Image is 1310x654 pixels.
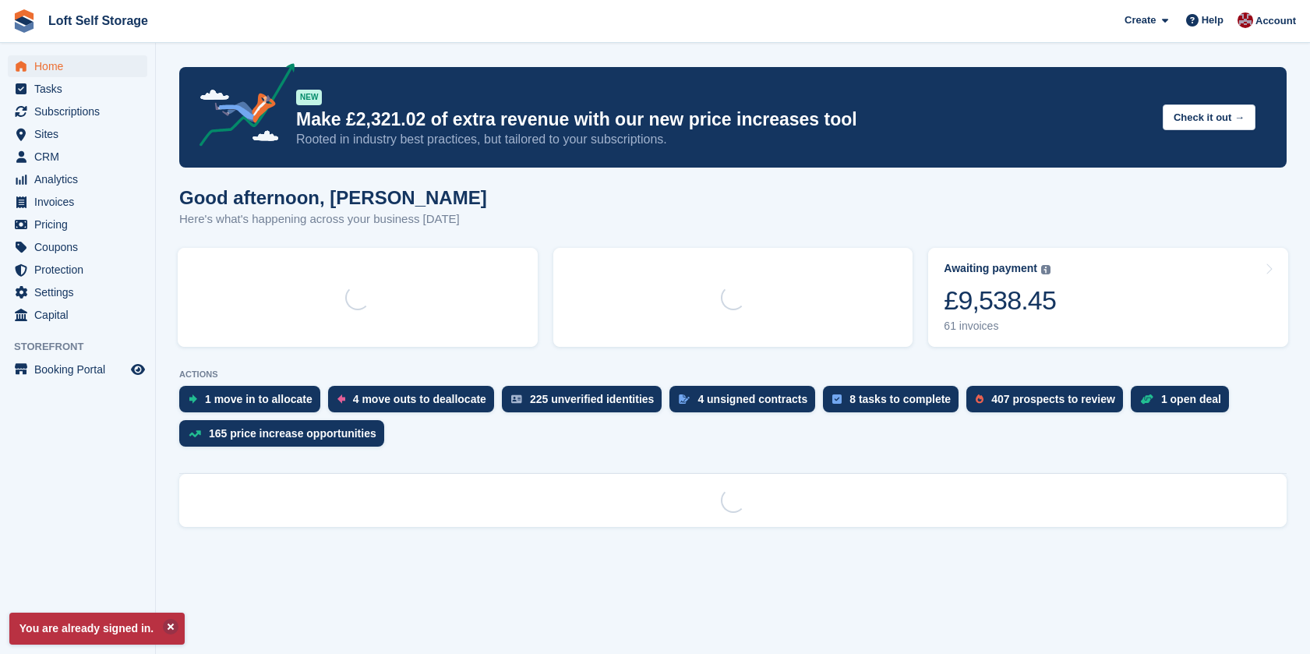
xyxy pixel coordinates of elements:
[186,63,295,152] img: price-adjustments-announcement-icon-8257ccfd72463d97f412b2fc003d46551f7dbcb40ab6d574587a9cd5c0d94...
[928,248,1288,347] a: Awaiting payment £9,538.45 61 invoices
[1041,265,1050,274] img: icon-info-grey-7440780725fd019a000dd9b08b2336e03edf1995a4989e88bcd33f0948082b44.svg
[14,339,155,355] span: Storefront
[976,394,983,404] img: prospect-51fa495bee0391a8d652442698ab0144808aea92771e9ea1ae160a38d050c398.svg
[296,131,1150,148] p: Rooted in industry best practices, but tailored to your subscriptions.
[502,386,670,420] a: 225 unverified identities
[679,394,690,404] img: contract_signature_icon-13c848040528278c33f63329250d36e43548de30e8caae1d1a13099fd9432cc5.svg
[129,360,147,379] a: Preview store
[8,304,147,326] a: menu
[179,420,392,454] a: 165 price increase opportunities
[8,214,147,235] a: menu
[832,394,842,404] img: task-75834270c22a3079a89374b754ae025e5fb1db73e45f91037f5363f120a921f8.svg
[1163,104,1255,130] button: Check it out →
[328,386,502,420] a: 4 move outs to deallocate
[8,55,147,77] a: menu
[8,359,147,380] a: menu
[42,8,154,34] a: Loft Self Storage
[337,394,345,404] img: move_outs_to_deallocate_icon-f764333ba52eb49d3ac5e1228854f67142a1ed5810a6f6cc68b1a99e826820c5.svg
[34,146,128,168] span: CRM
[34,101,128,122] span: Subscriptions
[669,386,823,420] a: 4 unsigned contracts
[966,386,1131,420] a: 407 prospects to review
[209,427,376,440] div: 165 price increase opportunities
[1238,12,1253,28] img: James Johnson
[34,214,128,235] span: Pricing
[944,285,1056,316] div: £9,538.45
[8,236,147,258] a: menu
[189,430,201,437] img: price_increase_opportunities-93ffe204e8149a01c8c9dc8f82e8f89637d9d84a8eef4429ea346261dce0b2c0.svg
[8,123,147,145] a: menu
[1161,393,1221,405] div: 1 open deal
[179,210,487,228] p: Here's what's happening across your business [DATE]
[944,262,1037,275] div: Awaiting payment
[34,236,128,258] span: Coupons
[34,168,128,190] span: Analytics
[1131,386,1237,420] a: 1 open deal
[189,394,197,404] img: move_ins_to_allocate_icon-fdf77a2bb77ea45bf5b3d319d69a93e2d87916cf1d5bf7949dd705db3b84f3ca.svg
[1202,12,1223,28] span: Help
[179,369,1287,380] p: ACTIONS
[8,281,147,303] a: menu
[34,259,128,281] span: Protection
[511,394,522,404] img: verify_identity-adf6edd0f0f0b5bbfe63781bf79b02c33cf7c696d77639b501bdc392416b5a36.svg
[1140,394,1153,405] img: deal-1b604bf984904fb50ccaf53a9ad4b4a5d6e5aea283cecdc64d6e3604feb123c2.svg
[849,393,951,405] div: 8 tasks to complete
[530,393,655,405] div: 225 unverified identities
[8,191,147,213] a: menu
[9,613,185,645] p: You are already signed in.
[34,304,128,326] span: Capital
[34,359,128,380] span: Booking Portal
[34,123,128,145] span: Sites
[8,146,147,168] a: menu
[34,281,128,303] span: Settings
[12,9,36,33] img: stora-icon-8386f47178a22dfd0bd8f6a31ec36ba5ce8667c1dd55bd0f319d3a0aa187defe.svg
[205,393,312,405] div: 1 move in to allocate
[8,259,147,281] a: menu
[296,108,1150,131] p: Make £2,321.02 of extra revenue with our new price increases tool
[34,191,128,213] span: Invoices
[944,320,1056,333] div: 61 invoices
[179,386,328,420] a: 1 move in to allocate
[34,55,128,77] span: Home
[353,393,486,405] div: 4 move outs to deallocate
[1255,13,1296,29] span: Account
[8,78,147,100] a: menu
[34,78,128,100] span: Tasks
[991,393,1115,405] div: 407 prospects to review
[823,386,966,420] a: 8 tasks to complete
[8,168,147,190] a: menu
[8,101,147,122] a: menu
[697,393,807,405] div: 4 unsigned contracts
[1125,12,1156,28] span: Create
[179,187,487,208] h1: Good afternoon, [PERSON_NAME]
[296,90,322,105] div: NEW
